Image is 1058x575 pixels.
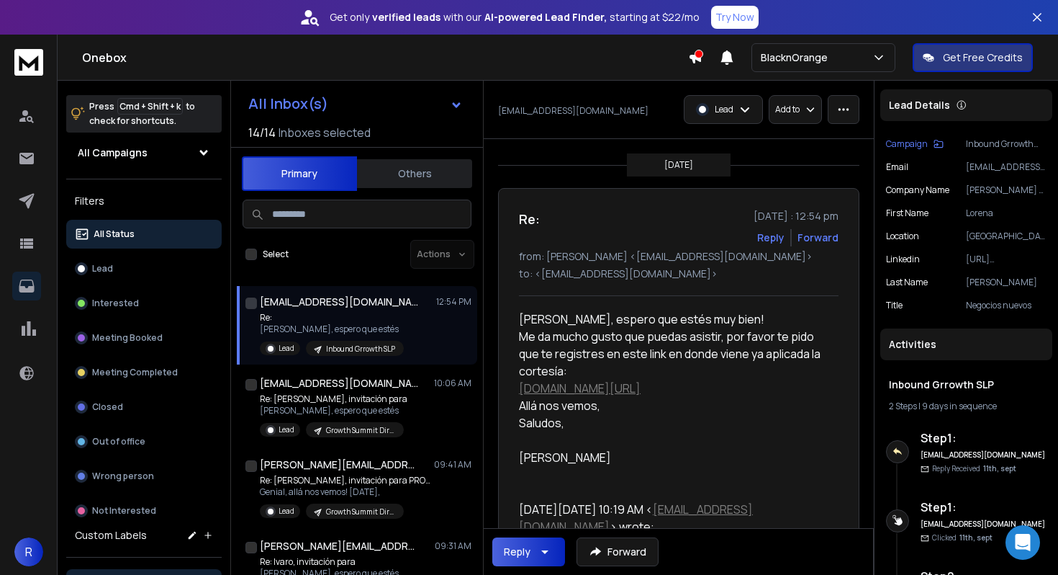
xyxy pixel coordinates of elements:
h6: Step 1 : [921,499,1046,516]
p: 10:06 AM [434,378,471,389]
button: R [14,538,43,566]
button: All Inbox(s) [237,89,474,118]
button: Get Free Credits [913,43,1033,72]
button: Out of office [66,427,222,456]
button: Primary [242,156,357,191]
button: Forward [577,538,659,566]
h1: [EMAIL_ADDRESS][DOMAIN_NAME] [260,295,418,309]
p: [PERSON_NAME], espero que estés [260,324,404,335]
h6: [EMAIL_ADDRESS][DOMAIN_NAME] [921,519,1046,530]
p: Add to [775,104,800,115]
button: Reply [757,231,785,245]
div: [PERSON_NAME], espero que estés muy bien! Me da mucho gusto que puedas asistir, por favor te pido... [519,311,827,432]
img: logo [14,49,43,76]
div: Reply [504,545,530,559]
p: [DATE] : 12:54 pm [754,209,838,223]
p: [GEOGRAPHIC_DATA][PERSON_NAME], [GEOGRAPHIC_DATA] [966,231,1046,242]
h1: [PERSON_NAME][EMAIL_ADDRESS][DOMAIN_NAME] [260,539,418,553]
p: Growth Summit Directores mkt [326,425,395,436]
h6: [EMAIL_ADDRESS][DOMAIN_NAME] [921,450,1046,460]
p: Campaign [886,138,928,150]
span: Cmd + Shift + k [117,98,183,115]
span: 9 days in sequence [922,400,997,412]
span: 11th, sept [959,532,993,543]
p: Email [886,161,908,173]
h1: Re: [519,209,540,229]
p: Lead [279,424,294,435]
h1: Inbound Grrowth SLP [889,378,1044,392]
p: Closed [92,401,123,413]
p: location [886,231,919,242]
button: Try Now [711,6,759,29]
a: [DOMAIN_NAME][URL] [519,380,641,396]
p: [EMAIL_ADDRESS][DOMAIN_NAME] [498,105,648,117]
p: BlacknOrange [761,50,833,65]
p: All Status [94,228,135,240]
span: 14 / 14 [248,124,276,141]
p: Clicked [932,532,993,543]
button: Closed [66,393,222,422]
p: from: [PERSON_NAME] <[EMAIL_ADDRESS][DOMAIN_NAME]> [519,249,838,264]
p: Last Name [886,277,928,288]
p: Interested [92,298,139,309]
p: Not Interested [92,505,156,517]
button: All Status [66,220,222,249]
p: [PERSON_NAME], espero que estés [260,405,407,416]
div: [DATE][DATE] 10:19 AM < > wrote: [519,501,827,535]
button: All Campaigns [66,138,222,167]
div: Activities [880,329,1052,360]
h1: [PERSON_NAME][EMAIL_ADDRESS][DOMAIN_NAME] [260,458,418,472]
p: Press to check for shortcuts. [89,99,195,128]
p: [PERSON_NAME] y Cía. [966,184,1046,196]
strong: verified leads [372,10,440,24]
h6: Step 1 : [921,429,1046,447]
p: Out of office [92,436,145,447]
h3: Custom Labels [75,528,147,543]
h1: All Campaigns [78,146,148,160]
p: to: <[EMAIL_ADDRESS][DOMAIN_NAME]> [519,267,838,281]
h3: Filters [66,191,222,211]
button: Campaign [886,138,944,150]
div: | [889,401,1044,412]
p: Lead [279,506,294,517]
span: 2 Steps [889,400,917,412]
label: Select [263,249,289,260]
button: Others [357,158,472,190]
p: [PERSON_NAME] [966,277,1046,288]
p: [EMAIL_ADDRESS][DOMAIN_NAME] [966,161,1046,173]
button: Reply [492,538,565,566]
p: Wrong person [92,471,154,482]
p: [DATE] [664,159,693,171]
div: Open Intercom Messenger [1005,525,1040,560]
p: Lead [92,263,113,275]
button: Interested [66,289,222,318]
p: Lead Details [889,98,950,112]
p: Company Name [886,184,949,196]
p: Meeting Booked [92,332,163,344]
p: title [886,300,903,311]
p: Re: [260,312,404,324]
span: 11th, sept [983,463,1016,473]
button: Wrong person [66,462,222,491]
p: 09:41 AM [434,459,471,471]
p: Genial, allá nos vemos! [DATE], [260,486,433,498]
p: Growth Summit Directores mkt [326,507,395,517]
p: Lorena [966,208,1046,219]
button: Meeting Booked [66,324,222,352]
h1: [EMAIL_ADDRESS][DOMAIN_NAME] [260,376,418,391]
p: Try Now [715,10,754,24]
button: Meeting Completed [66,358,222,387]
p: Get only with our starting at $22/mo [330,10,700,24]
p: linkedin [886,254,920,265]
p: First Name [886,208,928,219]
p: 09:31 AM [435,540,471,552]
h3: Inboxes selected [279,124,371,141]
div: [PERSON_NAME] [519,432,827,466]
p: Lead [715,104,733,115]
strong: AI-powered Lead Finder, [484,10,607,24]
button: Lead [66,254,222,283]
p: Re: [PERSON_NAME], invitación para [260,393,407,405]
